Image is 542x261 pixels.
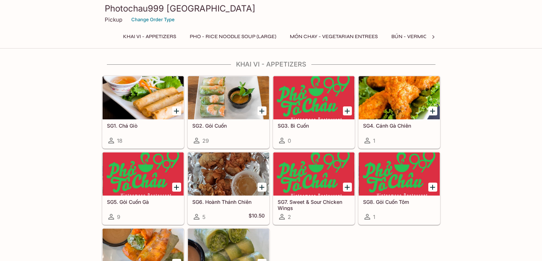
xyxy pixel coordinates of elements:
h5: SG3. Bì Cuốn [278,123,350,129]
h5: SG2. Gỏi Cuốn [192,123,265,129]
a: SG6. Hoành Thánh Chiên5$10.50 [188,152,269,225]
button: Khai Vi - Appetizers [119,32,180,42]
button: Pho - Rice Noodle Soup (Large) [186,32,280,42]
h5: SG7. Sweet & Sour Chicken Wings [278,199,350,211]
button: Add SG3. Bì Cuốn [343,106,352,115]
span: 9 [117,214,120,220]
p: Pickup [105,16,122,23]
div: SG4. Cánh Gà Chiên [359,76,440,119]
h5: SG5. Gỏi Cuốn Gà [107,199,179,205]
h5: SG1. Chá Giò [107,123,179,129]
button: Add SG6. Hoành Thánh Chiên [258,183,267,192]
span: 1 [373,214,375,220]
span: 1 [373,137,375,144]
h5: SG8. Gỏi Cuốn Tôm [363,199,435,205]
span: 29 [202,137,209,144]
button: Add SG1. Chá Giò [172,106,181,115]
button: Add SG2. Gỏi Cuốn [258,106,267,115]
a: SG1. Chá Giò18 [102,76,184,148]
span: 18 [117,137,122,144]
div: SG7. Sweet & Sour Chicken Wings [273,152,354,196]
button: Add SG4. Cánh Gà Chiên [428,106,437,115]
div: SG1. Chá Giò [103,76,184,119]
h5: $10.50 [249,212,265,221]
div: SG5. Gỏi Cuốn Gà [103,152,184,196]
div: SG8. Gỏi Cuốn Tôm [359,152,440,196]
span: 5 [202,214,206,220]
div: SG6. Hoành Thánh Chiên [188,152,269,196]
span: 0 [288,137,291,144]
a: SG3. Bì Cuốn0 [273,76,355,148]
button: Add SG5. Gỏi Cuốn Gà [172,183,181,192]
h4: Khai Vi - Appetizers [102,60,440,68]
h5: SG6. Hoành Thánh Chiên [192,199,265,205]
h5: SG4. Cánh Gà Chiên [363,123,435,129]
div: SG2. Gỏi Cuốn [188,76,269,119]
a: SG2. Gỏi Cuốn29 [188,76,269,148]
span: 2 [288,214,291,220]
h3: Photochau999 [GEOGRAPHIC_DATA] [105,3,438,14]
button: MÓN CHAY - Vegetarian Entrees [286,32,382,42]
a: SG7. Sweet & Sour Chicken Wings2 [273,152,355,225]
button: Add SG7. Sweet & Sour Chicken Wings [343,183,352,192]
div: SG3. Bì Cuốn [273,76,354,119]
a: SG8. Gỏi Cuốn Tôm1 [358,152,440,225]
button: Add SG8. Gỏi Cuốn Tôm [428,183,437,192]
button: Change Order Type [128,14,178,25]
a: SG5. Gỏi Cuốn Gà9 [102,152,184,225]
button: BÚN - Vermicelli Noodles [387,32,467,42]
a: SG4. Cánh Gà Chiên1 [358,76,440,148]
